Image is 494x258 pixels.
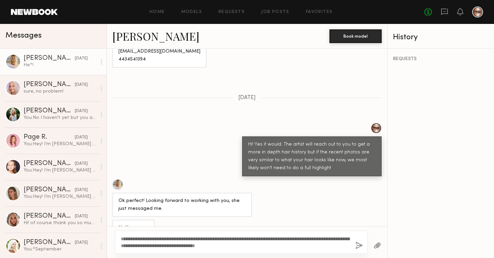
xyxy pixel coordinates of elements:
div: [DATE] [75,161,88,167]
div: You: Hey! I’m [PERSON_NAME] (@doug_theo on Instagram), Director of Education at [PERSON_NAME]. I’... [24,167,96,174]
div: [PERSON_NAME] [24,160,75,167]
div: You: *September [24,246,96,253]
div: [PERSON_NAME] [24,108,75,114]
div: [DATE] [75,82,88,88]
div: [PERSON_NAME] [24,187,75,193]
div: Page R. [24,134,75,141]
button: Book model [329,29,382,43]
span: [DATE] [238,95,256,101]
div: You: Hey! I’m [PERSON_NAME] (@doug_theo on Instagram), Director of Education at [PERSON_NAME]. I’... [24,193,96,200]
a: Requests [218,10,245,14]
div: [DATE] [75,213,88,220]
a: Models [181,10,202,14]
div: [DATE] [75,134,88,141]
div: [DATE] [75,187,88,193]
div: History [393,33,489,41]
div: [DATE] [75,108,88,114]
div: [PERSON_NAME] [24,81,75,88]
div: You: Hey! I’m [PERSON_NAME] (@doug_theo on Instagram), Director of Education at [PERSON_NAME]. I’... [24,141,96,147]
div: [DATE] [75,55,88,62]
a: Home [150,10,165,14]
span: Messages [5,32,42,40]
a: Book model [329,33,382,39]
div: [DATE] [75,240,88,246]
div: [PERSON_NAME] [24,239,75,246]
a: Favorites [306,10,333,14]
div: Hi! of course thank you so much for getting back! I am not available on 9/15 anymore i’m so sorry... [24,220,96,226]
div: Hi! Yes it would. The artist will reach out to you to get a more in depth hair history but if the... [248,141,376,172]
div: [PERSON_NAME] [24,55,75,62]
div: Ok perfect! Looking forward to working with you, she just messaged me. [118,197,246,213]
div: sure, no problem! [24,88,96,95]
div: [PERSON_NAME] [24,213,75,220]
div: You: No I haven't yet but you are booked for the day! We are prepping for an event this weekend s... [24,114,96,121]
a: Job Posts [261,10,290,14]
a: [PERSON_NAME] [112,29,199,43]
div: REQUESTS [393,57,489,62]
